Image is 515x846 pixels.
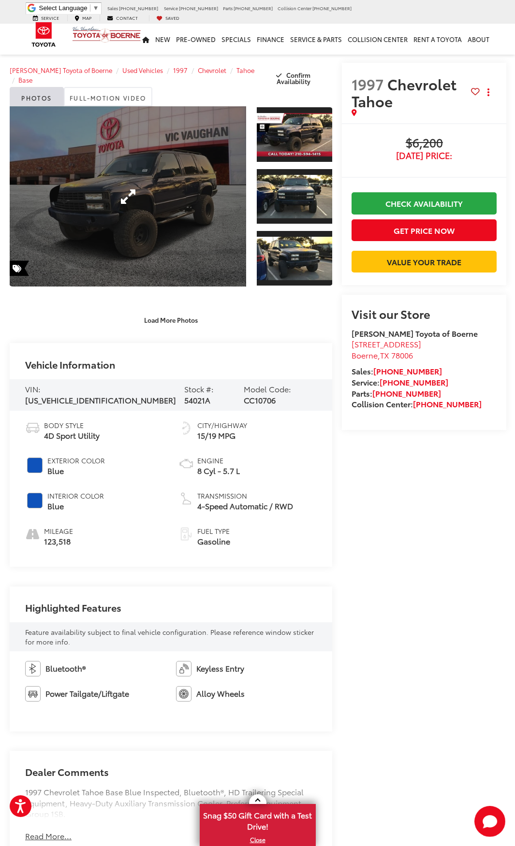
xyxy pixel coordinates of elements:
[196,688,245,699] span: Alloy Wheels
[197,536,230,547] span: Gasoline
[197,456,240,465] span: Engine
[197,420,247,430] span: City/Highway
[122,66,163,74] a: Used Vehicles
[165,14,179,21] span: Saved
[197,465,240,476] span: 8 Cyl - 5.7 L
[411,24,465,55] a: Rent a Toyota
[27,493,43,508] span: #0F52BA
[25,787,317,820] div: 1997 Chevrolet Tahoe Base Blue Inspected, Bluetooth®, HD Trailering Special Equipment, Heavy-Duty...
[137,311,205,328] button: Load More Photos
[352,219,497,241] button: Get Price Now
[82,14,91,21] span: Map
[254,24,287,55] a: Finance
[119,5,158,11] span: [PHONE_NUMBER]
[67,15,99,21] a: Map
[45,688,129,699] span: Power Tailgate/Liftgate
[178,420,194,436] img: Fuel Economy
[39,4,99,12] a: Select Language​
[184,394,210,405] span: 54021A
[25,766,317,787] h2: Dealer Comments
[47,465,105,476] span: Blue
[380,376,448,387] a: [PHONE_NUMBER]
[236,66,254,74] span: Tahoe
[197,491,293,501] span: Transmission
[352,73,456,111] span: Chevrolet Tahoe
[139,24,152,55] a: Home
[107,5,118,11] span: Sales
[352,338,421,349] span: [STREET_ADDRESS]
[72,26,141,43] img: Vic Vaughan Toyota of Boerne
[93,4,99,12] span: ▼
[176,686,191,702] img: Alloy Wheels
[352,328,478,339] strong: [PERSON_NAME] Toyota of Boerne
[223,5,233,11] span: Parts
[278,5,311,11] span: Collision Center
[197,430,247,441] span: 15/19 MPG
[234,5,273,11] span: [PHONE_NUMBER]
[480,84,497,101] button: Actions
[100,15,145,21] a: Contact
[219,24,254,55] a: Specials
[25,383,41,394] span: VIN:
[10,106,246,287] a: Expand Photo 0
[41,14,59,21] span: Service
[474,806,505,837] svg: Start Chat
[352,73,384,94] span: 1997
[25,831,72,842] button: Read More...
[474,806,505,837] button: Toggle Chat Window
[25,526,39,540] i: mileage icon
[64,87,152,106] a: Full-Motion Video
[197,526,230,536] span: Fuel Type
[257,230,332,287] a: Expand Photo 3
[179,5,218,11] span: [PHONE_NUMBER]
[173,24,219,55] a: Pre-Owned
[25,359,115,370] h2: Vehicle Information
[345,24,411,55] a: Collision Center
[373,365,442,376] a: [PHONE_NUMBER]
[47,501,104,512] span: Blue
[352,376,448,387] strong: Service:
[391,349,413,360] span: 78006
[176,661,191,676] img: Keyless Entry
[173,66,188,74] a: 1997
[116,14,138,21] span: Contact
[10,66,112,74] a: [PERSON_NAME] Toyota of Boerne
[10,260,29,276] span: Special
[44,526,73,536] span: Mileage
[44,536,73,547] span: 123,518
[352,387,441,399] strong: Parts:
[25,602,121,613] h2: Highlighted Features
[27,458,43,473] span: #0F52BA
[413,398,482,409] a: [PHONE_NUMBER]
[25,661,41,676] img: Bluetooth®
[25,394,176,405] span: [US_VEHICLE_IDENTIFICATION_NUMBER]
[39,4,88,12] span: Select Language
[18,75,32,84] a: Base
[372,387,441,399] a: [PHONE_NUMBER]
[352,398,482,409] strong: Collision Center:
[152,24,173,55] a: New
[257,67,333,84] button: Confirm Availability
[45,663,86,674] span: Bluetooth®
[10,87,64,106] a: Photos
[47,491,104,501] span: Interior Color
[201,805,315,834] span: Snag $50 Gift Card with a Test Drive!
[352,365,442,376] strong: Sales:
[312,5,352,11] span: [PHONE_NUMBER]
[25,627,314,646] span: Feature availability subject to final vehicle configuration. Please reference window sticker for ...
[164,5,178,11] span: Service
[26,15,66,21] a: Service
[47,456,105,465] span: Exterior Color
[244,394,276,405] span: CC10706
[184,383,214,394] span: Stock #:
[198,66,226,74] a: Chevrolet
[352,192,497,214] a: Check Availability
[352,349,413,360] span: ,
[26,19,62,50] img: Toyota
[257,106,332,163] a: Expand Photo 1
